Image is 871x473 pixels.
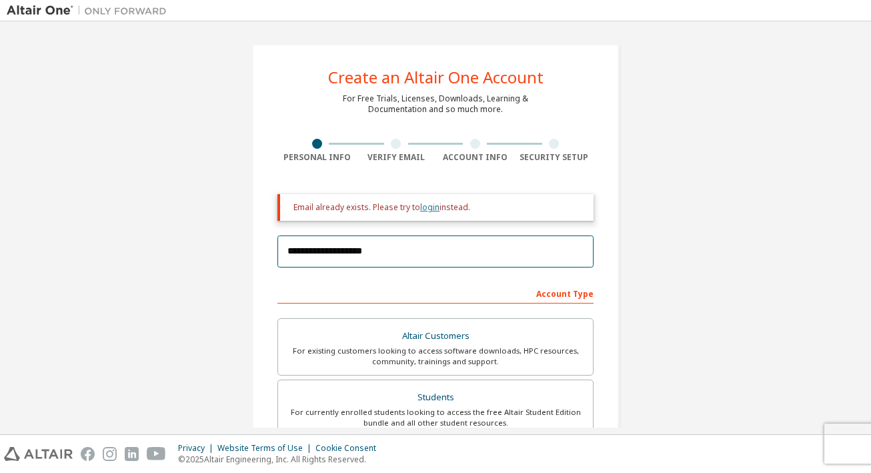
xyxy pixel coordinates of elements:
img: youtube.svg [147,447,166,461]
div: Altair Customers [286,327,585,346]
p: © 2025 Altair Engineering, Inc. All Rights Reserved. [178,454,384,465]
div: Cookie Consent [315,443,384,454]
div: Students [286,388,585,407]
img: linkedin.svg [125,447,139,461]
div: Personal Info [277,152,357,163]
div: Privacy [178,443,217,454]
div: For currently enrolled students looking to access the free Altair Student Edition bundle and all ... [286,407,585,428]
div: For existing customers looking to access software downloads, HPC resources, community, trainings ... [286,346,585,367]
a: login [420,201,440,213]
div: Verify Email [357,152,436,163]
div: Email already exists. Please try to instead. [293,202,583,213]
img: instagram.svg [103,447,117,461]
img: facebook.svg [81,447,95,461]
div: Account Info [435,152,515,163]
img: Altair One [7,4,173,17]
div: For Free Trials, Licenses, Downloads, Learning & Documentation and so much more. [343,93,528,115]
img: altair_logo.svg [4,447,73,461]
div: Create an Altair One Account [328,69,544,85]
div: Website Terms of Use [217,443,315,454]
div: Account Type [277,282,594,304]
div: Security Setup [515,152,594,163]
